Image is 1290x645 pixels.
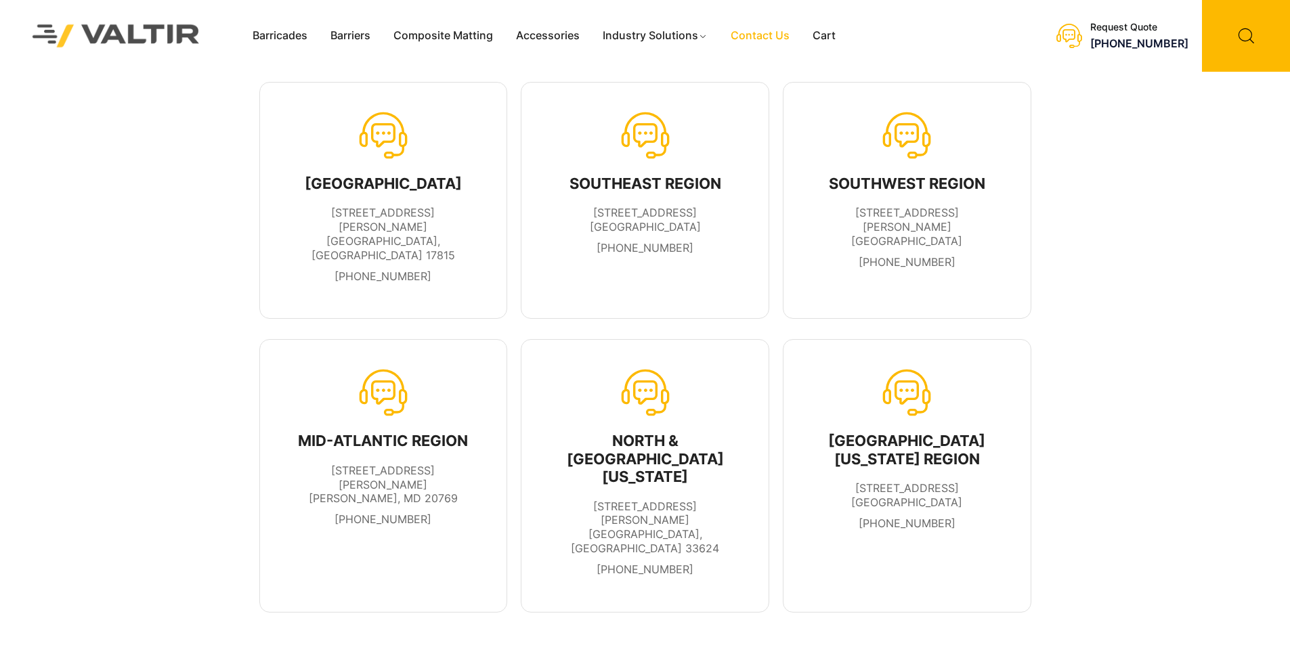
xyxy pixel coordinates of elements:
[309,464,458,506] span: [STREET_ADDRESS][PERSON_NAME] [PERSON_NAME], MD 20769
[311,206,455,261] span: [STREET_ADDRESS][PERSON_NAME] [GEOGRAPHIC_DATA], [GEOGRAPHIC_DATA] 17815
[591,26,719,46] a: Industry Solutions
[812,432,1002,468] div: [GEOGRAPHIC_DATA][US_STATE] REGION
[319,26,382,46] a: Barriers
[597,241,693,254] a: [PHONE_NUMBER]
[1090,37,1188,50] a: [PHONE_NUMBER]
[550,432,740,485] div: NORTH & [GEOGRAPHIC_DATA][US_STATE]
[504,26,591,46] a: Accessories
[288,175,479,192] div: [GEOGRAPHIC_DATA]
[801,26,847,46] a: Cart
[15,7,217,64] img: Valtir Rentals
[241,26,319,46] a: Barricades
[812,175,1002,192] div: SOUTHWEST REGION
[571,499,719,555] span: [STREET_ADDRESS][PERSON_NAME] [GEOGRAPHIC_DATA], [GEOGRAPHIC_DATA] 33624
[851,481,962,509] span: [STREET_ADDRESS] [GEOGRAPHIC_DATA]
[859,516,955,530] a: [PHONE_NUMBER]
[859,255,955,269] a: [PHONE_NUMBER]
[569,175,721,192] div: SOUTHEAST REGION
[590,206,701,233] span: [STREET_ADDRESS] [GEOGRAPHIC_DATA]
[382,26,504,46] a: Composite Matting
[597,562,693,576] a: [PHONE_NUMBER]
[335,269,431,283] a: [PHONE_NUMBER]
[1090,22,1188,33] div: Request Quote
[288,432,479,449] div: MID-ATLANTIC REGION
[851,206,962,248] span: [STREET_ADDRESS][PERSON_NAME] [GEOGRAPHIC_DATA]
[719,26,801,46] a: Contact Us
[335,512,431,526] a: [PHONE_NUMBER]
